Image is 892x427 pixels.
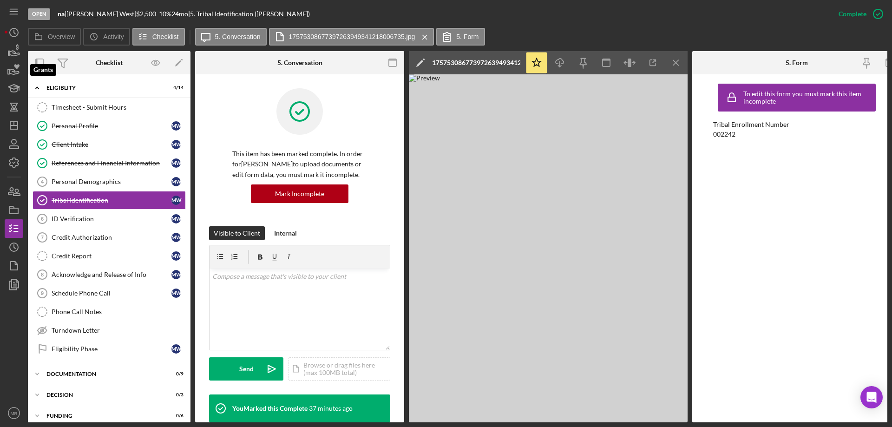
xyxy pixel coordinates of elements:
button: Activity [83,28,130,46]
a: 4Personal DemographicsMW [33,172,186,191]
div: To edit this form you must mark this item incomplete [743,90,873,105]
label: Activity [103,33,124,40]
div: | 5. Tribal Identification ([PERSON_NAME]) [188,10,310,18]
div: 17575308677397263949341218006735.jpg [432,59,520,66]
div: 0 / 3 [167,392,184,398]
div: ID Verification [52,215,171,223]
button: Checklist [132,28,185,46]
div: M W [171,214,181,223]
div: M W [171,121,181,131]
div: M W [171,196,181,205]
a: 7Credit AuthorizationMW [33,228,186,247]
text: MR [11,411,18,416]
a: Eligibility PhaseMW [33,340,186,358]
a: Personal ProfileMW [33,117,186,135]
div: Decision [46,392,160,398]
div: Mark Incomplete [275,184,324,203]
button: MR [5,404,23,422]
div: Client Intake [52,141,171,148]
div: Credit Authorization [52,234,171,241]
button: Mark Incomplete [251,184,348,203]
div: [PERSON_NAME] West | [66,10,136,18]
div: Timesheet - Submit Hours [52,104,185,111]
a: Timesheet - Submit Hours [33,98,186,117]
div: 10 % [159,10,171,18]
b: na [58,10,65,18]
div: Visible to Client [214,226,260,240]
button: Overview [28,28,81,46]
p: This item has been marked complete. In order for [PERSON_NAME] to upload documents or edit form d... [232,149,367,180]
div: M W [171,233,181,242]
tspan: 6 [41,216,44,222]
button: 5. Conversation [195,28,267,46]
div: Tribal Enrollment Number [713,121,880,128]
div: You Marked this Complete [232,405,308,412]
button: Internal [269,226,302,240]
div: M W [171,177,181,186]
div: M W [171,140,181,149]
label: Checklist [152,33,179,40]
button: Send [209,357,283,381]
div: Credit Report [52,252,171,260]
div: Documentation [46,371,160,377]
div: Checklist [96,59,123,66]
a: Tribal IdentificationMW [33,191,186,210]
label: Overview [48,33,75,40]
tspan: 4 [41,179,44,184]
div: 4 / 14 [167,85,184,91]
div: Eligibility Phase [52,345,171,353]
div: M W [171,270,181,279]
div: Turndown Letter [52,327,185,334]
div: Funding [46,413,160,419]
button: Visible to Client [209,226,265,240]
a: Phone Call Notes [33,302,186,321]
div: Send [239,357,254,381]
label: 5. Conversation [215,33,261,40]
div: Internal [274,226,297,240]
div: Open [28,8,50,20]
tspan: 8 [41,272,44,277]
label: 5. Form [456,33,479,40]
button: 17575308677397263949341218006735.jpg [269,28,434,46]
div: References and Financial Information [52,159,171,167]
div: 5. Form [786,59,808,66]
div: Personal Demographics [52,178,171,185]
div: 0 / 6 [167,413,184,419]
div: Phone Call Notes [52,308,185,315]
div: 24 mo [171,10,188,18]
tspan: 9 [41,290,44,296]
div: Tribal Identification [52,197,171,204]
a: 6ID VerificationMW [33,210,186,228]
div: Open Intercom Messenger [860,386,883,408]
tspan: 7 [41,235,44,240]
div: M W [171,344,181,354]
time: 2025-09-10 19:02 [309,405,353,412]
div: 0 / 9 [167,371,184,377]
label: 17575308677397263949341218006735.jpg [289,33,415,40]
img: Preview [409,74,688,422]
div: Complete [839,5,866,23]
div: 002242 [713,131,735,138]
div: Personal Profile [52,122,171,130]
div: M W [171,158,181,168]
a: 8Acknowledge and Release of InfoMW [33,265,186,284]
button: Complete [829,5,887,23]
div: M W [171,289,181,298]
div: 5. Conversation [277,59,322,66]
a: Client IntakeMW [33,135,186,154]
div: | [58,10,66,18]
a: Turndown Letter [33,321,186,340]
div: Acknowledge and Release of Info [52,271,171,278]
a: References and Financial InformationMW [33,154,186,172]
span: $2,500 [136,10,156,18]
div: Schedule Phone Call [52,289,171,297]
div: M W [171,251,181,261]
div: Eligiblity [46,85,160,91]
button: 5. Form [436,28,485,46]
a: Credit ReportMW [33,247,186,265]
a: 9Schedule Phone CallMW [33,284,186,302]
